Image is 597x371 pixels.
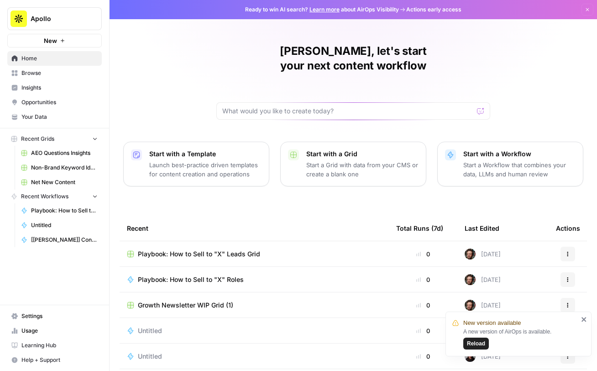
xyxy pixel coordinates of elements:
[556,216,580,241] div: Actions
[21,84,98,92] span: Insights
[127,326,382,335] a: Untitled
[21,312,98,320] span: Settings
[216,44,490,73] h1: [PERSON_NAME], let's start your next content workflow
[306,149,419,159] p: Start with a Grid
[7,7,102,30] button: Workspace: Apollo
[396,275,450,284] div: 0
[127,352,382,361] a: Untitled
[396,216,443,241] div: Total Runs (7d)
[7,110,102,124] a: Your Data
[406,5,461,14] span: Actions early access
[127,216,382,241] div: Recent
[309,6,340,13] a: Learn more
[396,249,450,259] div: 0
[396,301,450,310] div: 0
[7,66,102,80] a: Browse
[127,275,382,284] a: Playbook: How to Sell to "X" Roles
[21,356,98,364] span: Help + Support
[7,80,102,95] a: Insights
[465,249,476,260] img: xqyknumvwcwzrq9hj7fdf50g4vmx
[127,249,382,259] a: Playbook: How to Sell to "X" Leads Grid
[581,316,587,323] button: close
[7,95,102,110] a: Opportunities
[17,146,102,160] a: AEO Questions Insights
[123,142,269,186] button: Start with a TemplateLaunch best-practice driven templates for content creation and operations
[127,301,382,310] a: Growth Newsletter WIP Grid (1)
[31,149,98,157] span: AEO Questions Insights
[465,300,501,311] div: [DATE]
[21,54,98,63] span: Home
[138,352,162,361] span: Untitled
[245,5,399,14] span: Ready to win AI search? about AirOps Visibility
[17,160,102,175] a: Non-Brand Keyword Ideation
[31,178,98,186] span: Net New Content
[463,328,578,350] div: A new version of AirOps is available.
[465,274,501,285] div: [DATE]
[7,309,102,323] a: Settings
[21,98,98,106] span: Opportunities
[465,300,476,311] img: xqyknumvwcwzrq9hj7fdf50g4vmx
[138,249,260,259] span: Playbook: How to Sell to "X" Leads Grid
[149,149,262,159] p: Start with a Template
[7,51,102,66] a: Home
[396,326,450,335] div: 0
[467,339,485,348] span: Reload
[21,192,68,201] span: Recent Workflows
[17,218,102,233] a: Untitled
[7,190,102,203] button: Recent Workflows
[465,216,499,241] div: Last Edited
[21,135,54,143] span: Recent Grids
[222,106,473,116] input: What would you like to create today?
[17,233,102,247] a: [[PERSON_NAME]] Content Refresh
[31,236,98,244] span: [[PERSON_NAME]] Content Refresh
[21,69,98,77] span: Browse
[463,149,576,159] p: Start with a Workflow
[10,11,27,27] img: Apollo Logo
[463,318,521,328] span: New version available
[21,341,98,350] span: Learning Hub
[138,326,162,335] span: Untitled
[31,207,98,215] span: Playbook: How to Sell to "X" Roles
[280,142,426,186] button: Start with a GridStart a Grid with data from your CMS or create a blank one
[7,338,102,353] a: Learning Hub
[463,160,576,179] p: Start a Workflow that combines your data, LLMs and human review
[7,353,102,367] button: Help + Support
[31,164,98,172] span: Non-Brand Keyword Ideation
[306,160,419,179] p: Start a Grid with data from your CMS or create a blank one
[21,113,98,121] span: Your Data
[44,36,57,45] span: New
[31,14,86,23] span: Apollo
[17,175,102,190] a: Net New Content
[7,132,102,146] button: Recent Grids
[465,249,501,260] div: [DATE]
[465,274,476,285] img: xqyknumvwcwzrq9hj7fdf50g4vmx
[7,323,102,338] a: Usage
[396,352,450,361] div: 0
[21,327,98,335] span: Usage
[138,275,244,284] span: Playbook: How to Sell to "X" Roles
[437,142,583,186] button: Start with a WorkflowStart a Workflow that combines your data, LLMs and human review
[149,160,262,179] p: Launch best-practice driven templates for content creation and operations
[17,203,102,218] a: Playbook: How to Sell to "X" Roles
[31,221,98,229] span: Untitled
[138,301,233,310] span: Growth Newsletter WIP Grid (1)
[463,338,489,350] button: Reload
[7,34,102,48] button: New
